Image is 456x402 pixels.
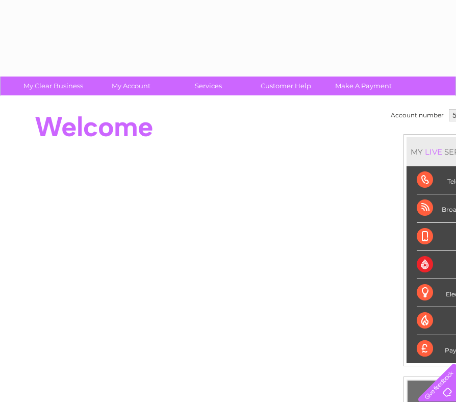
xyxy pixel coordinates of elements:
a: Customer Help [244,77,328,95]
a: Services [166,77,250,95]
a: My Account [89,77,173,95]
div: LIVE [423,147,444,157]
td: Account number [388,107,446,124]
a: My Clear Business [11,77,95,95]
a: Make A Payment [321,77,406,95]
